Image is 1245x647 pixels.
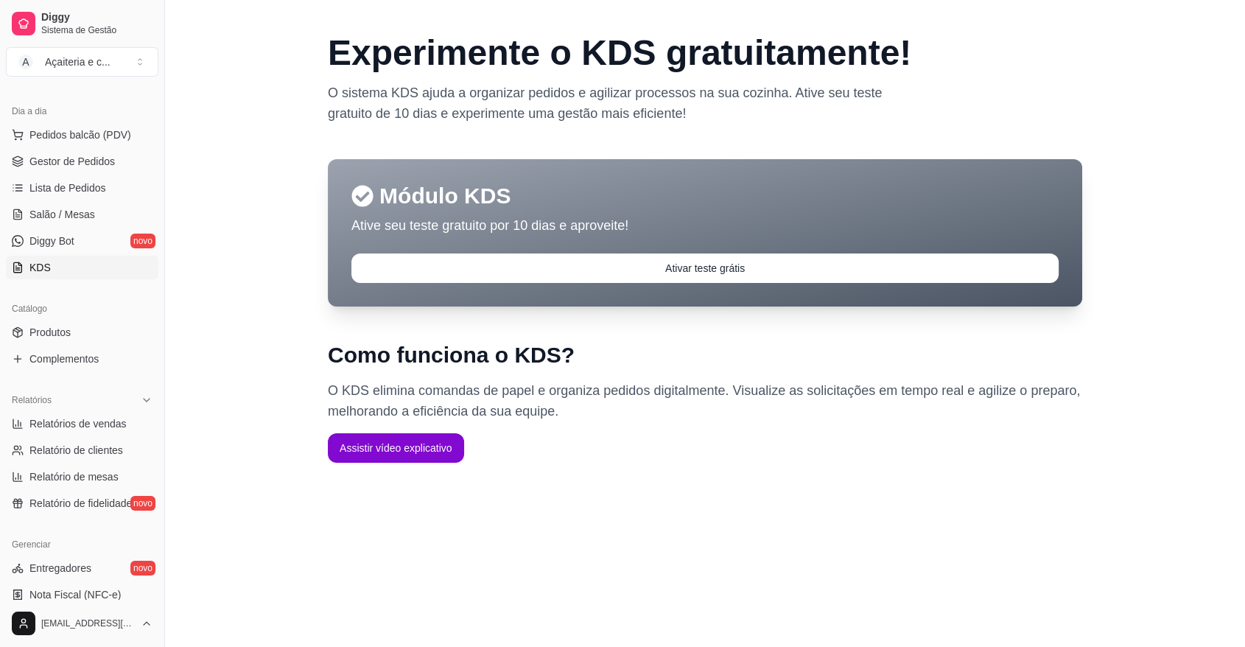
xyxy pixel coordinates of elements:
[6,297,158,321] div: Catálogo
[328,433,464,463] button: Assistir vídeo explicativo
[29,496,132,511] span: Relatório de fidelidade
[351,183,1059,209] p: Módulo KDS
[29,443,123,458] span: Relatório de clientes
[6,123,158,147] button: Pedidos balcão (PDV)
[6,465,158,489] a: Relatório de mesas
[328,83,894,124] p: O sistema KDS ajuda a organizar pedidos e agilizar processos na sua cozinha. Ative seu teste grat...
[6,533,158,556] div: Gerenciar
[328,441,464,454] a: Assistir vídeo explicativo
[6,321,158,344] a: Produtos
[6,556,158,580] a: Entregadoresnovo
[29,127,131,142] span: Pedidos balcão (PDV)
[29,561,91,576] span: Entregadores
[29,587,121,602] span: Nota Fiscal (NFC-e)
[6,150,158,173] a: Gestor de Pedidos
[351,253,1059,283] button: Ativar teste grátis
[328,380,1082,422] p: O KDS elimina comandas de papel e organiza pedidos digitalmente. Visualize as solicitações em tem...
[6,6,158,41] a: DiggySistema de Gestão
[41,24,152,36] span: Sistema de Gestão
[6,203,158,226] a: Salão / Mesas
[6,606,158,641] button: [EMAIL_ADDRESS][DOMAIN_NAME]
[6,99,158,123] div: Dia a dia
[29,181,106,195] span: Lista de Pedidos
[45,55,111,69] div: Açaiteria e c ...
[6,492,158,515] a: Relatório de fidelidadenovo
[12,394,52,406] span: Relatórios
[328,342,1082,368] h2: Como funciona o KDS?
[6,347,158,371] a: Complementos
[29,469,119,484] span: Relatório de mesas
[328,35,1082,71] h2: Experimente o KDS gratuitamente !
[18,55,33,69] span: A
[6,256,158,279] a: KDS
[41,11,152,24] span: Diggy
[29,207,95,222] span: Salão / Mesas
[41,618,135,629] span: [EMAIL_ADDRESS][DOMAIN_NAME]
[351,215,1059,236] p: Ative seu teste gratuito por 10 dias e aproveite!
[6,583,158,606] a: Nota Fiscal (NFC-e)
[29,325,71,340] span: Produtos
[6,176,158,200] a: Lista de Pedidos
[29,352,99,366] span: Complementos
[6,47,158,77] button: Select a team
[6,412,158,436] a: Relatórios de vendas
[29,234,74,248] span: Diggy Bot
[6,229,158,253] a: Diggy Botnovo
[29,416,127,431] span: Relatórios de vendas
[29,154,115,169] span: Gestor de Pedidos
[6,438,158,462] a: Relatório de clientes
[29,260,51,275] span: KDS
